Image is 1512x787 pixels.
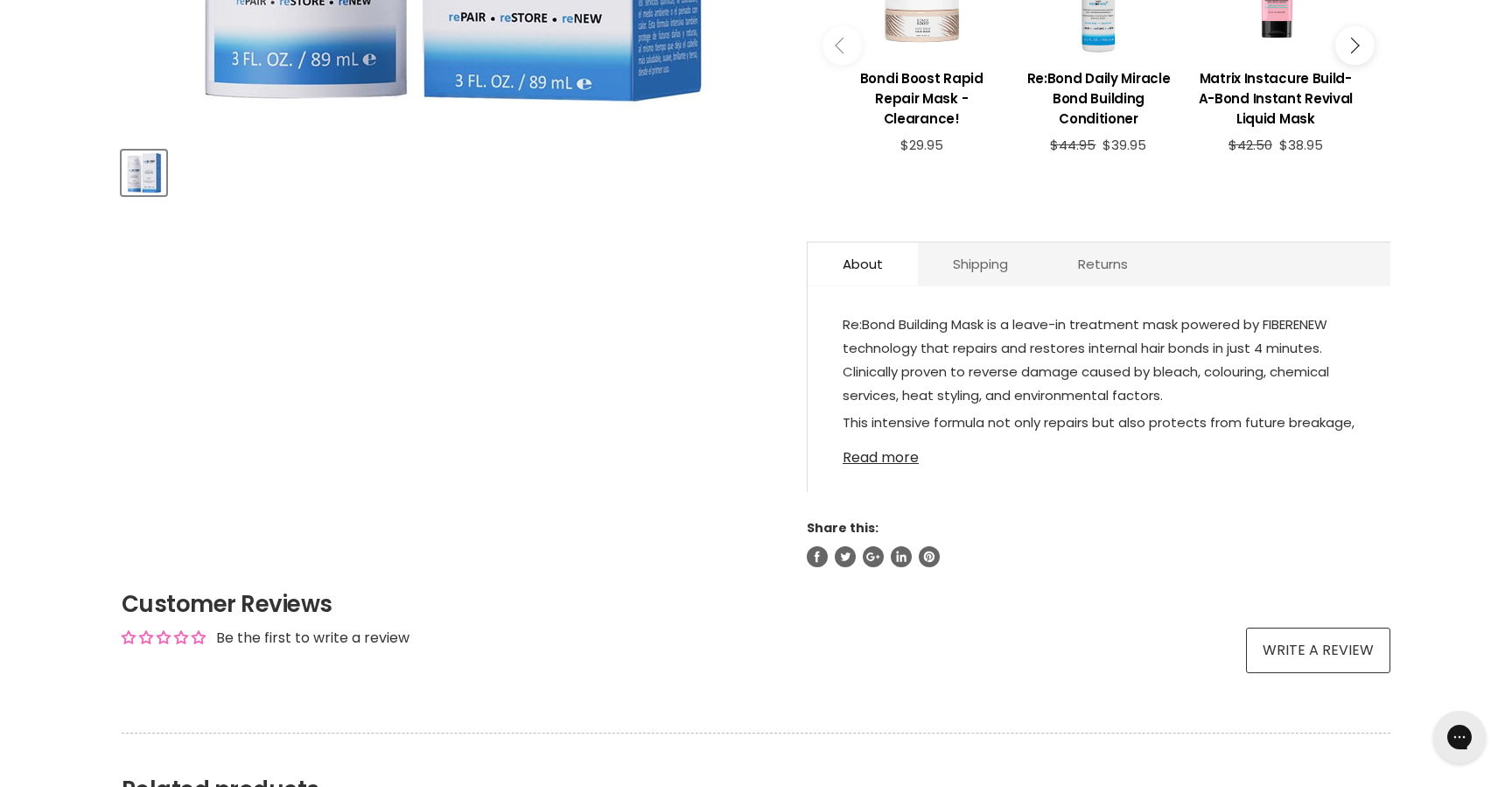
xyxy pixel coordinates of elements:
p: Re:Bond Building Mask is a leave-in treatment mask powered by FIBERENEW technology that repairs a... [843,313,1355,411]
h3: Matrix Instacure Build-A-Bond Instant Revival Liquid Mask [1196,68,1355,129]
h3: Bondi Boost Rapid Repair Mask - Clearance! [842,68,1001,129]
h2: Customer Reviews [122,588,1390,620]
a: Write a review [1246,628,1390,673]
a: Returns [1043,242,1163,285]
div: Average rating is 0.00 stars [122,628,206,648]
span: $38.95 [1279,136,1323,154]
span: $44.95 [1050,136,1095,154]
a: About [808,242,918,285]
span: $42.50 [1228,136,1272,154]
span: $29.95 [900,136,943,154]
a: View product:Re:Bond Daily Miracle Bond Building Conditioner [1018,55,1178,137]
a: Read more [843,439,1355,466]
iframe: Gorgias live chat messenger [1424,705,1494,769]
button: Re:Bond Leave-In Miracle Bond Building Mask [122,151,166,195]
span: $39.95 [1102,136,1146,154]
a: Shipping [918,242,1043,285]
aside: Share this: [807,520,1390,567]
a: View product:Matrix Instacure Build-A-Bond Instant Revival Liquid Mask [1196,55,1355,137]
div: Product thumbnails [119,145,778,195]
a: View product:Bondi Boost Rapid Repair Mask - Clearance! [842,55,1001,137]
img: Re:Bond Leave-In Miracle Bond Building Mask [123,152,164,193]
div: Be the first to write a review [216,629,409,648]
span: Share this: [807,519,878,537]
h3: Re:Bond Daily Miracle Bond Building Conditioner [1018,68,1178,129]
p: This intensive formula not only repairs but also protects from future breakage, leaving hair heal... [843,411,1355,509]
